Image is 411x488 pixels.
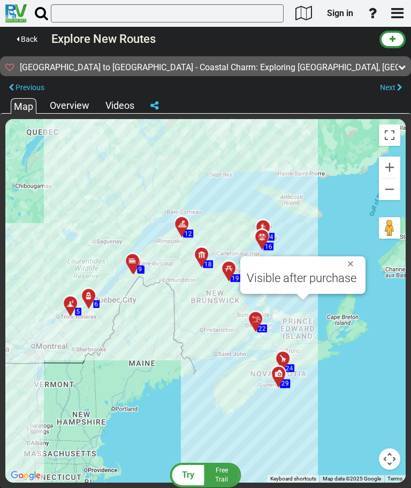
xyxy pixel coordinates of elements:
span: 29 [281,379,289,387]
a: Sign in [322,2,358,25]
div: Overview [47,99,92,113]
span: Sign in [327,8,353,18]
span: 5 [77,308,80,315]
span: 14 [266,233,273,240]
button: Zoom out [379,179,400,200]
span: Previous [16,83,44,92]
button: Next [371,80,411,95]
span: 24 [286,364,293,372]
span: 18 [204,260,212,268]
span: Map data ©2025 Google [323,476,381,482]
span: 6 [95,300,98,308]
span: 9 [139,265,142,273]
span: 19 [232,274,239,282]
span: Visible after purchase [247,271,356,285]
button: Map camera controls [379,448,400,470]
h3: Explore New Routes [51,33,377,46]
img: RvPlanetLogo.png [5,4,27,23]
img: Google [8,469,43,483]
button: Zoom in [379,157,400,178]
a: Open this area in Google Maps (opens a new window) [8,469,43,483]
span: 8 [140,266,143,273]
span: 28 [281,380,289,388]
button: Back [8,32,46,47]
button: Keyboard shortcuts [270,475,316,483]
a: Terms (opens in new tab) [387,476,402,482]
span: 12 [185,230,192,237]
button: Toggle fullscreen view [379,124,400,146]
button: Drag Pegman onto the map to open Street View [379,217,400,239]
span: 22 [258,324,266,332]
button: Try FreeTrail [167,462,245,488]
div: Videos [103,99,137,113]
span: Next [380,83,395,92]
div: Map [11,98,36,114]
button: Close [346,256,359,271]
span: Free Trail [215,467,228,483]
span: Back [21,35,37,43]
span: 16 [265,242,272,250]
span: Try [182,470,194,480]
